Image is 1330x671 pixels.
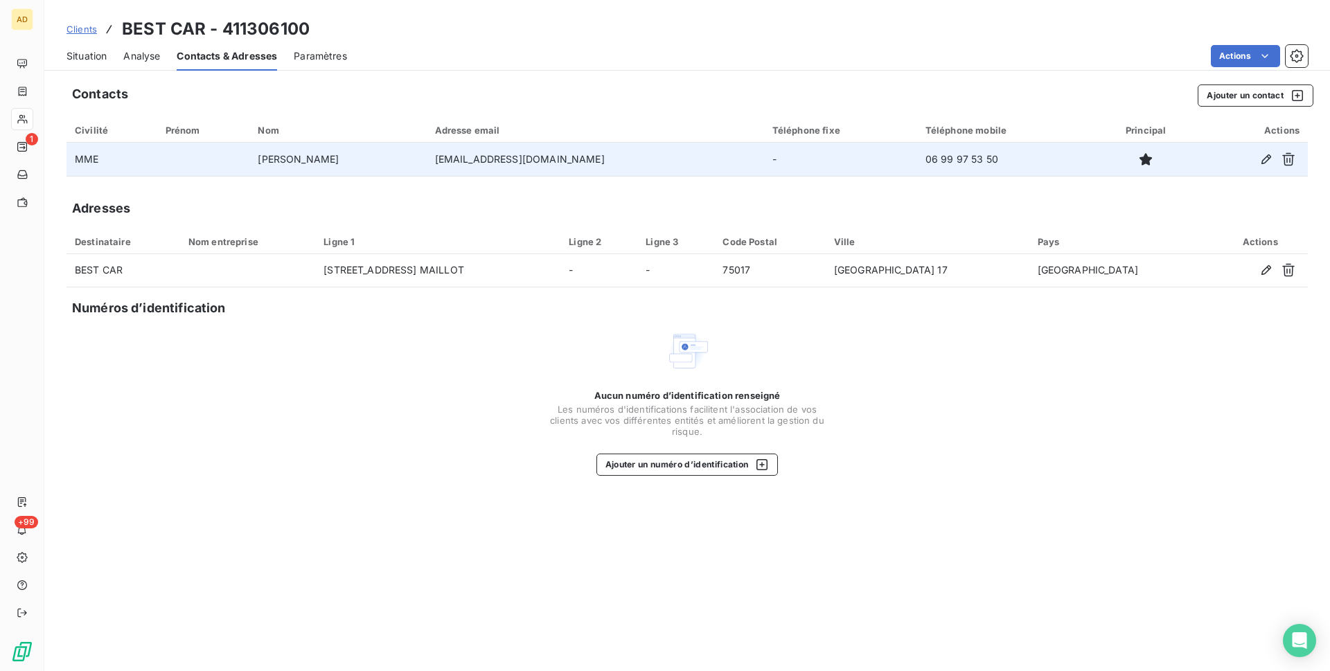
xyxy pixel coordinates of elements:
[166,125,242,136] div: Prénom
[72,298,226,318] h5: Numéros d’identification
[435,125,756,136] div: Adresse email
[258,125,418,136] div: Nom
[834,236,1021,247] div: Ville
[72,199,130,218] h5: Adresses
[75,236,172,247] div: Destinataire
[560,254,637,287] td: -
[315,254,560,287] td: [STREET_ADDRESS] MAILLOT
[66,254,180,287] td: BEST CAR
[66,24,97,35] span: Clients
[1198,84,1313,107] button: Ajouter un contact
[714,254,825,287] td: 75017
[75,125,149,136] div: Civilité
[1211,45,1280,67] button: Actions
[826,254,1029,287] td: [GEOGRAPHIC_DATA] 17
[722,236,817,247] div: Code Postal
[764,143,917,176] td: -
[1103,125,1189,136] div: Principal
[249,143,426,176] td: [PERSON_NAME]
[294,49,347,63] span: Paramètres
[188,236,307,247] div: Nom entreprise
[925,125,1086,136] div: Téléphone mobile
[66,22,97,36] a: Clients
[72,84,128,104] h5: Contacts
[427,143,764,176] td: [EMAIL_ADDRESS][DOMAIN_NAME]
[772,125,909,136] div: Téléphone fixe
[594,390,781,401] span: Aucun numéro d’identification renseigné
[15,516,38,528] span: +99
[1221,236,1300,247] div: Actions
[177,49,277,63] span: Contacts & Adresses
[122,17,310,42] h3: BEST CAR - 411306100
[569,236,629,247] div: Ligne 2
[66,143,157,176] td: MME
[549,404,826,437] span: Les numéros d'identifications facilitent l'association de vos clients avec vos différentes entité...
[1029,254,1213,287] td: [GEOGRAPHIC_DATA]
[665,329,709,373] img: Empty state
[11,8,33,30] div: AD
[123,49,160,63] span: Analyse
[1206,125,1300,136] div: Actions
[11,641,33,663] img: Logo LeanPay
[323,236,552,247] div: Ligne 1
[1038,236,1205,247] div: Pays
[26,133,38,145] span: 1
[596,454,779,476] button: Ajouter un numéro d’identification
[66,49,107,63] span: Situation
[1283,624,1316,657] div: Open Intercom Messenger
[917,143,1094,176] td: 06 99 97 53 50
[637,254,714,287] td: -
[646,236,706,247] div: Ligne 3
